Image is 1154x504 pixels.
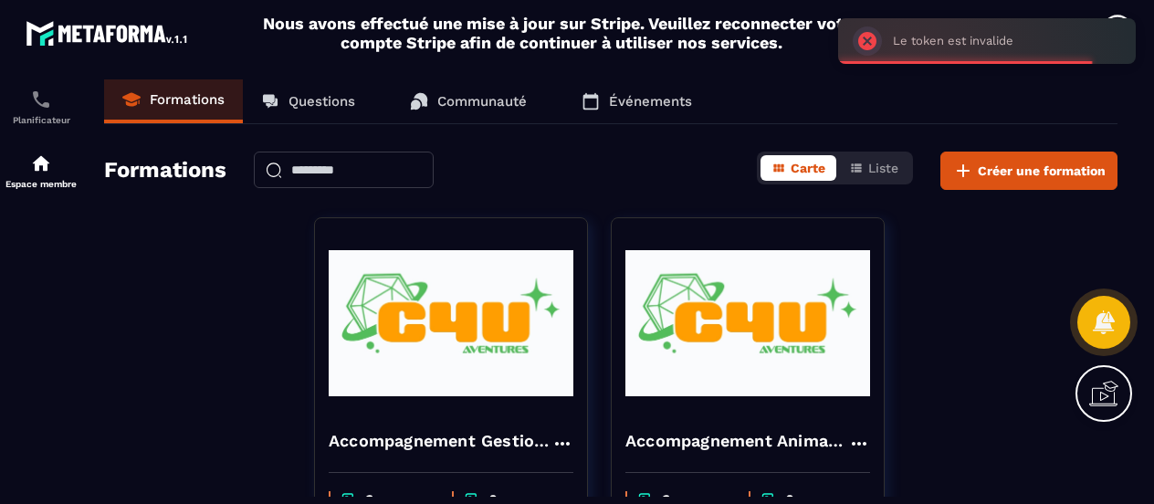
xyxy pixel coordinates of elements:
[761,155,836,181] button: Carte
[104,79,243,123] a: Formations
[329,428,551,454] h4: Accompagnement Gestionnaires - Session septembre 2025
[625,232,870,415] img: formation-background
[838,155,909,181] button: Liste
[437,93,527,110] p: Communauté
[329,232,573,415] img: formation-background
[5,115,78,125] p: Planificateur
[150,91,225,108] p: Formations
[609,93,692,110] p: Événements
[563,79,710,123] a: Événements
[392,79,545,123] a: Communauté
[26,16,190,49] img: logo
[791,161,825,175] span: Carte
[5,75,78,139] a: schedulerschedulerPlanificateur
[868,161,898,175] span: Liste
[940,152,1117,190] button: Créer une formation
[5,139,78,203] a: automationsautomationsEspace membre
[978,162,1106,180] span: Créer une formation
[288,93,355,110] p: Questions
[262,14,861,52] h2: Nous avons effectué une mise à jour sur Stripe. Veuillez reconnecter votre compte Stripe afin de ...
[243,79,373,123] a: Questions
[30,152,52,174] img: automations
[104,152,226,190] h2: Formations
[625,428,848,454] h4: Accompagnement Animateurs - Session septembre 2025
[5,179,78,189] p: Espace membre
[30,89,52,110] img: scheduler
